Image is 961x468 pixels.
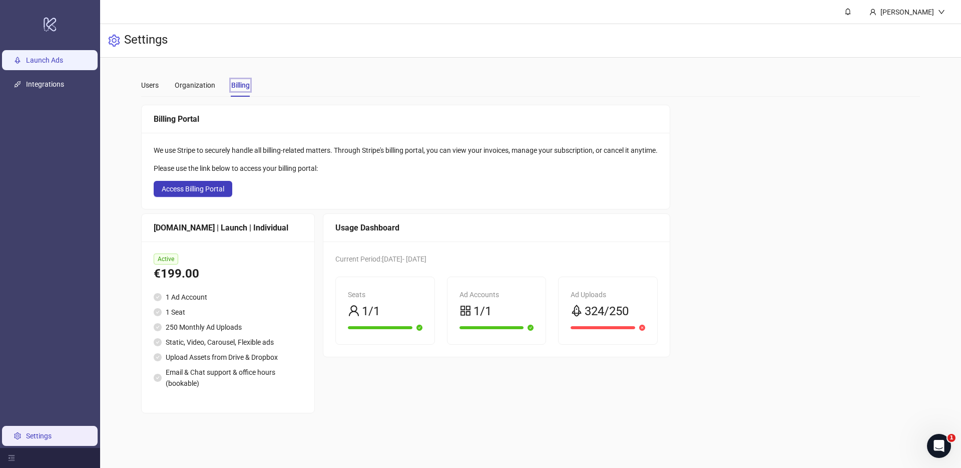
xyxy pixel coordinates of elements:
[154,293,162,301] span: check-circle
[154,163,658,174] div: Please use the link below to access your billing portal:
[154,367,302,389] li: Email & Chat support & office hours (bookable)
[154,221,302,234] div: [DOMAIN_NAME] | Launch | Individual
[154,254,178,265] span: Active
[108,35,120,47] span: setting
[528,325,534,331] span: check-circle
[154,337,302,348] li: Static, Video, Carousel, Flexible ads
[154,145,658,156] div: We use Stripe to securely handle all billing-related matters. Through Stripe's billing portal, yo...
[154,265,302,284] div: €199.00
[459,305,471,317] span: appstore
[154,308,162,316] span: check-circle
[348,289,422,300] div: Seats
[154,181,232,197] button: Access Billing Portal
[571,305,583,317] span: rocket
[231,80,250,91] div: Billing
[869,9,876,16] span: user
[154,352,302,363] li: Upload Assets from Drive & Dropbox
[26,80,64,88] a: Integrations
[154,323,162,331] span: check-circle
[154,307,302,318] li: 1 Seat
[154,292,302,303] li: 1 Ad Account
[141,80,159,91] div: Users
[175,80,215,91] div: Organization
[162,185,224,193] span: Access Billing Portal
[459,289,534,300] div: Ad Accounts
[154,353,162,361] span: check-circle
[585,302,629,321] span: 324/250
[348,305,360,317] span: user
[26,56,63,64] a: Launch Ads
[876,7,938,18] div: [PERSON_NAME]
[927,434,951,458] iframe: Intercom live chat
[473,302,492,321] span: 1/1
[154,322,302,333] li: 250 Monthly Ad Uploads
[335,221,658,234] div: Usage Dashboard
[154,338,162,346] span: check-circle
[639,325,645,331] span: close-circle
[154,113,658,125] div: Billing Portal
[938,9,945,16] span: down
[416,325,422,331] span: check-circle
[362,302,380,321] span: 1/1
[844,8,851,15] span: bell
[154,374,162,382] span: check-circle
[571,289,645,300] div: Ad Uploads
[8,454,15,461] span: menu-fold
[335,255,426,263] span: Current Period: [DATE] - [DATE]
[26,432,52,440] a: Settings
[947,434,955,442] span: 1
[124,32,168,49] h3: Settings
